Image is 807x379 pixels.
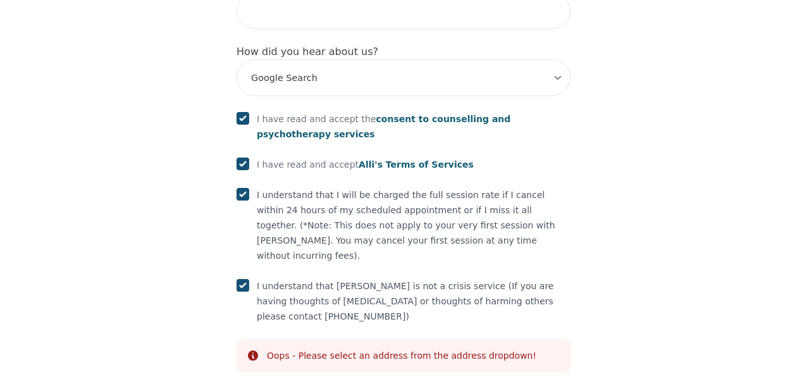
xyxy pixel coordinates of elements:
p: I have read and accept the [257,111,570,142]
div: Please select an address from the address dropdown! [267,349,536,362]
p: I have read and accept [257,157,474,172]
span: Alli's Terms of Services [359,159,474,170]
p: I understand that I will be charged the full session rate if I cancel within 24 hours of my sched... [257,187,570,263]
label: How did you hear about us? [237,46,378,58]
p: I understand that [PERSON_NAME] is not a crisis service (If you are having thoughts of [MEDICAL_D... [257,278,570,324]
span: consent to counselling and psychotherapy services [257,114,510,139]
span: Oops - [267,351,295,361]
